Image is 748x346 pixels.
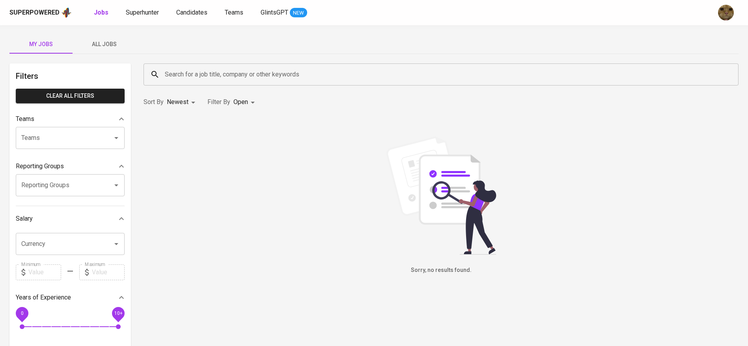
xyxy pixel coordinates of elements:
[16,293,71,302] p: Years of Experience
[382,136,500,255] img: file_searching.svg
[16,290,125,305] div: Years of Experience
[718,5,734,20] img: ec6c0910-f960-4a00-a8f8-c5744e41279e.jpg
[77,39,131,49] span: All Jobs
[16,211,125,227] div: Salary
[290,9,307,17] span: NEW
[21,310,23,316] span: 0
[126,8,160,18] a: Superhunter
[114,310,122,316] span: 10+
[14,39,68,49] span: My Jobs
[94,8,110,18] a: Jobs
[225,8,245,18] a: Teams
[61,7,72,19] img: app logo
[111,132,122,143] button: Open
[94,9,108,16] b: Jobs
[144,266,739,275] h6: Sorry, no results found.
[9,7,72,19] a: Superpoweredapp logo
[16,70,125,82] h6: Filters
[233,95,257,110] div: Open
[16,114,34,124] p: Teams
[28,264,61,280] input: Value
[167,95,198,110] div: Newest
[261,8,307,18] a: GlintsGPT NEW
[111,180,122,191] button: Open
[233,98,248,106] span: Open
[16,89,125,103] button: Clear All filters
[144,97,164,107] p: Sort By
[167,97,188,107] p: Newest
[126,9,159,16] span: Superhunter
[16,111,125,127] div: Teams
[225,9,243,16] span: Teams
[176,9,207,16] span: Candidates
[176,8,209,18] a: Candidates
[207,97,230,107] p: Filter By
[16,158,125,174] div: Reporting Groups
[16,214,33,223] p: Salary
[92,264,125,280] input: Value
[111,238,122,249] button: Open
[16,162,64,171] p: Reporting Groups
[22,91,118,101] span: Clear All filters
[261,9,288,16] span: GlintsGPT
[9,8,60,17] div: Superpowered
